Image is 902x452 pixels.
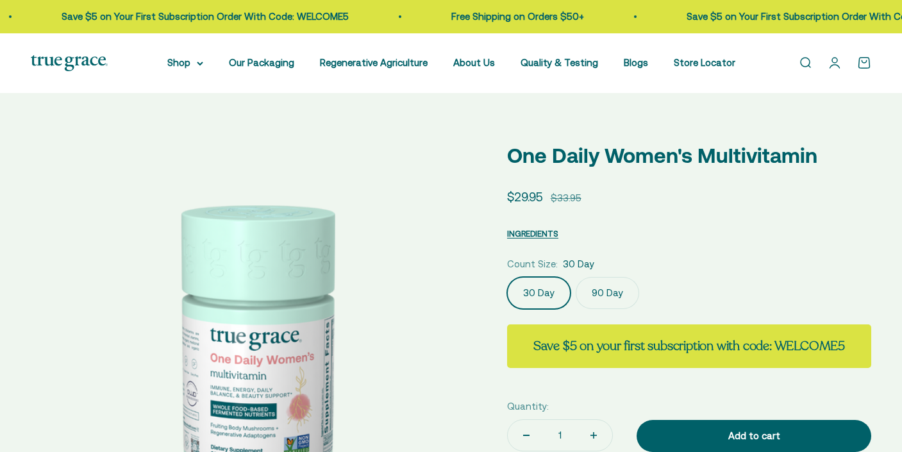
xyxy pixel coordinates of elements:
a: Our Packaging [229,57,294,68]
label: Quantity: [507,399,549,414]
sale-price: $29.95 [507,187,543,206]
a: Blogs [624,57,648,68]
a: Store Locator [674,57,735,68]
strong: Save $5 on your first subscription with code: WELCOME5 [533,337,845,355]
a: Regenerative Agriculture [320,57,428,68]
p: One Daily Women's Multivitamin [507,139,871,172]
button: INGREDIENTS [507,226,558,241]
a: Free Shipping on Orders $50+ [451,11,584,22]
compare-at-price: $33.95 [551,190,581,206]
a: Quality & Testing [521,57,598,68]
button: Add to cart [637,420,871,452]
button: Increase quantity [575,420,612,451]
p: Save $5 on Your First Subscription Order With Code: WELCOME5 [62,9,349,24]
span: 30 Day [563,256,594,272]
summary: Shop [167,55,203,71]
span: INGREDIENTS [507,229,558,239]
a: About Us [453,57,495,68]
div: Add to cart [662,428,846,444]
button: Decrease quantity [508,420,545,451]
legend: Count Size: [507,256,558,272]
